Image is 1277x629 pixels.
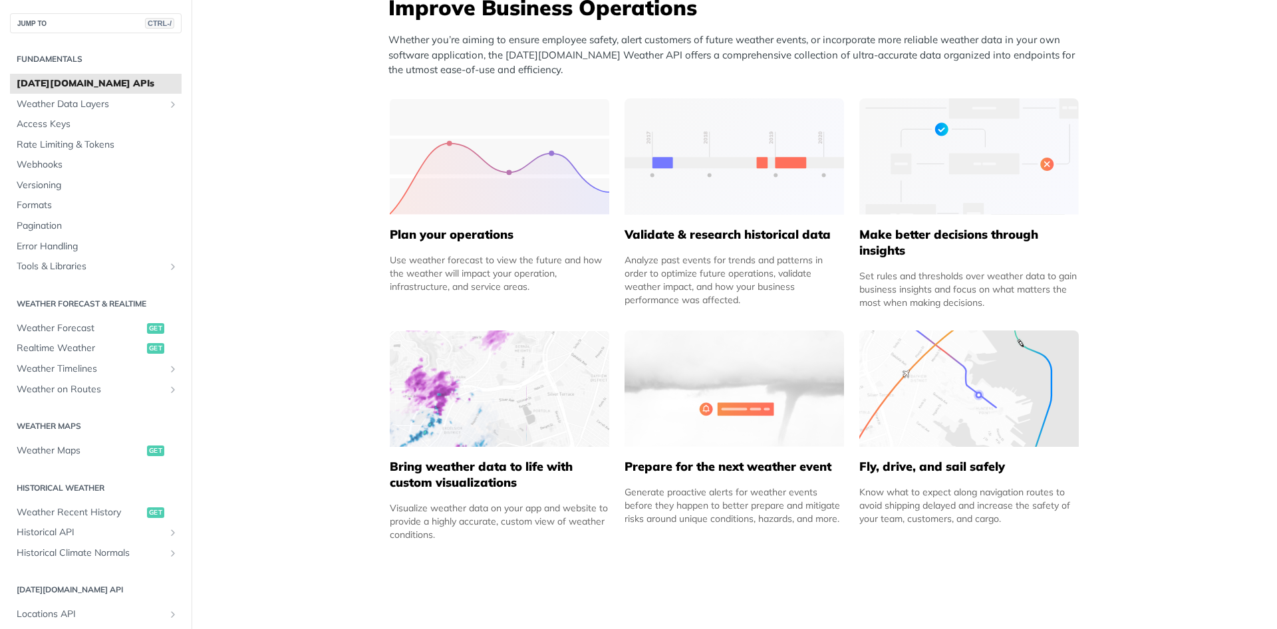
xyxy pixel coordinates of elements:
[10,584,182,596] h2: [DATE][DOMAIN_NAME] API
[168,527,178,538] button: Show subpages for Historical API
[17,77,178,90] span: [DATE][DOMAIN_NAME] APIs
[10,543,182,563] a: Historical Climate NormalsShow subpages for Historical Climate Normals
[10,237,182,257] a: Error Handling
[10,482,182,494] h2: Historical Weather
[168,384,178,395] button: Show subpages for Weather on Routes
[17,362,164,376] span: Weather Timelines
[10,135,182,155] a: Rate Limiting & Tokens
[390,330,609,447] img: 4463876-group-4982x.svg
[168,548,178,559] button: Show subpages for Historical Climate Normals
[147,343,164,354] span: get
[17,322,144,335] span: Weather Forecast
[17,158,178,172] span: Webhooks
[168,364,178,374] button: Show subpages for Weather Timelines
[10,176,182,195] a: Versioning
[625,459,844,475] h5: Prepare for the next weather event
[17,444,144,457] span: Weather Maps
[10,216,182,236] a: Pagination
[625,227,844,243] h5: Validate & research historical data
[17,118,178,131] span: Access Keys
[859,459,1079,475] h5: Fly, drive, and sail safely
[17,608,164,621] span: Locations API
[147,507,164,518] span: get
[10,13,182,33] button: JUMP TOCTRL-/
[10,523,182,543] a: Historical APIShow subpages for Historical API
[10,318,182,338] a: Weather Forecastget
[17,98,164,111] span: Weather Data Layers
[17,342,144,355] span: Realtime Weather
[625,330,844,447] img: 2c0a313-group-496-12x.svg
[390,459,609,491] h5: Bring weather data to life with custom visualizations
[10,420,182,432] h2: Weather Maps
[17,383,164,396] span: Weather on Routes
[859,98,1079,215] img: a22d113-group-496-32x.svg
[17,506,144,519] span: Weather Recent History
[10,298,182,310] h2: Weather Forecast & realtime
[17,179,178,192] span: Versioning
[10,257,182,277] a: Tools & LibrariesShow subpages for Tools & Libraries
[10,604,182,624] a: Locations APIShow subpages for Locations API
[10,338,182,358] a: Realtime Weatherget
[17,240,178,253] span: Error Handling
[168,99,178,110] button: Show subpages for Weather Data Layers
[390,253,609,293] div: Use weather forecast to view the future and how the weather will impact your operation, infrastru...
[17,526,164,539] span: Historical API
[17,547,164,560] span: Historical Climate Normals
[168,261,178,272] button: Show subpages for Tools & Libraries
[390,227,609,243] h5: Plan your operations
[10,359,182,379] a: Weather TimelinesShow subpages for Weather Timelines
[10,503,182,523] a: Weather Recent Historyget
[147,445,164,456] span: get
[859,485,1079,525] div: Know what to expect along navigation routes to avoid shipping delayed and increase the safety of ...
[388,33,1087,78] p: Whether you’re aiming to ensure employee safety, alert customers of future weather events, or inc...
[625,98,844,215] img: 13d7ca0-group-496-2.svg
[17,260,164,273] span: Tools & Libraries
[859,227,1079,259] h5: Make better decisions through insights
[10,380,182,400] a: Weather on RoutesShow subpages for Weather on Routes
[10,195,182,215] a: Formats
[859,269,1079,309] div: Set rules and thresholds over weather data to gain business insights and focus on what matters th...
[17,199,178,212] span: Formats
[625,253,844,307] div: Analyze past events for trends and patterns in order to optimize future operations, validate weat...
[145,18,174,29] span: CTRL-/
[859,330,1079,447] img: 994b3d6-mask-group-32x.svg
[17,219,178,233] span: Pagination
[10,114,182,134] a: Access Keys
[10,74,182,94] a: [DATE][DOMAIN_NAME] APIs
[10,53,182,65] h2: Fundamentals
[10,441,182,461] a: Weather Mapsget
[390,98,609,215] img: 39565e8-group-4962x.svg
[17,138,178,152] span: Rate Limiting & Tokens
[625,485,844,525] div: Generate proactive alerts for weather events before they happen to better prepare and mitigate ri...
[168,609,178,620] button: Show subpages for Locations API
[147,323,164,334] span: get
[10,94,182,114] a: Weather Data LayersShow subpages for Weather Data Layers
[390,501,609,541] div: Visualize weather data on your app and website to provide a highly accurate, custom view of weath...
[10,155,182,175] a: Webhooks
